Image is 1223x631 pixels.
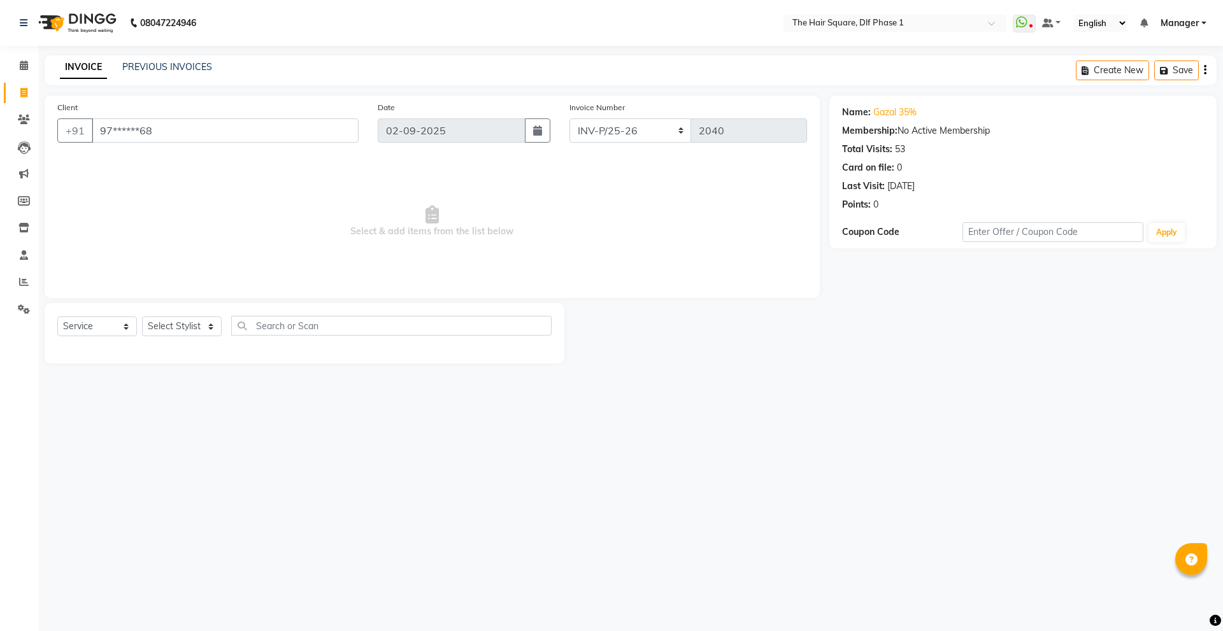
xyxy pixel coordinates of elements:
[1148,223,1185,242] button: Apply
[962,222,1143,242] input: Enter Offer / Coupon Code
[60,56,107,79] a: INVOICE
[842,143,892,156] div: Total Visits:
[122,61,212,73] a: PREVIOUS INVOICES
[1076,60,1149,80] button: Create New
[842,198,871,211] div: Points:
[842,161,894,174] div: Card on file:
[887,180,915,193] div: [DATE]
[842,106,871,119] div: Name:
[378,102,395,113] label: Date
[140,5,196,41] b: 08047224946
[842,124,1204,138] div: No Active Membership
[842,225,962,239] div: Coupon Code
[842,124,898,138] div: Membership:
[895,143,905,156] div: 53
[1169,580,1210,618] iframe: chat widget
[231,316,552,336] input: Search or Scan
[569,102,625,113] label: Invoice Number
[57,118,93,143] button: +91
[1154,60,1199,80] button: Save
[873,106,917,119] a: Gazal 35%
[92,118,359,143] input: Search by Name/Mobile/Email/Code
[32,5,120,41] img: logo
[842,180,885,193] div: Last Visit:
[57,158,807,285] span: Select & add items from the list below
[897,161,902,174] div: 0
[57,102,78,113] label: Client
[1161,17,1199,30] span: Manager
[873,198,878,211] div: 0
